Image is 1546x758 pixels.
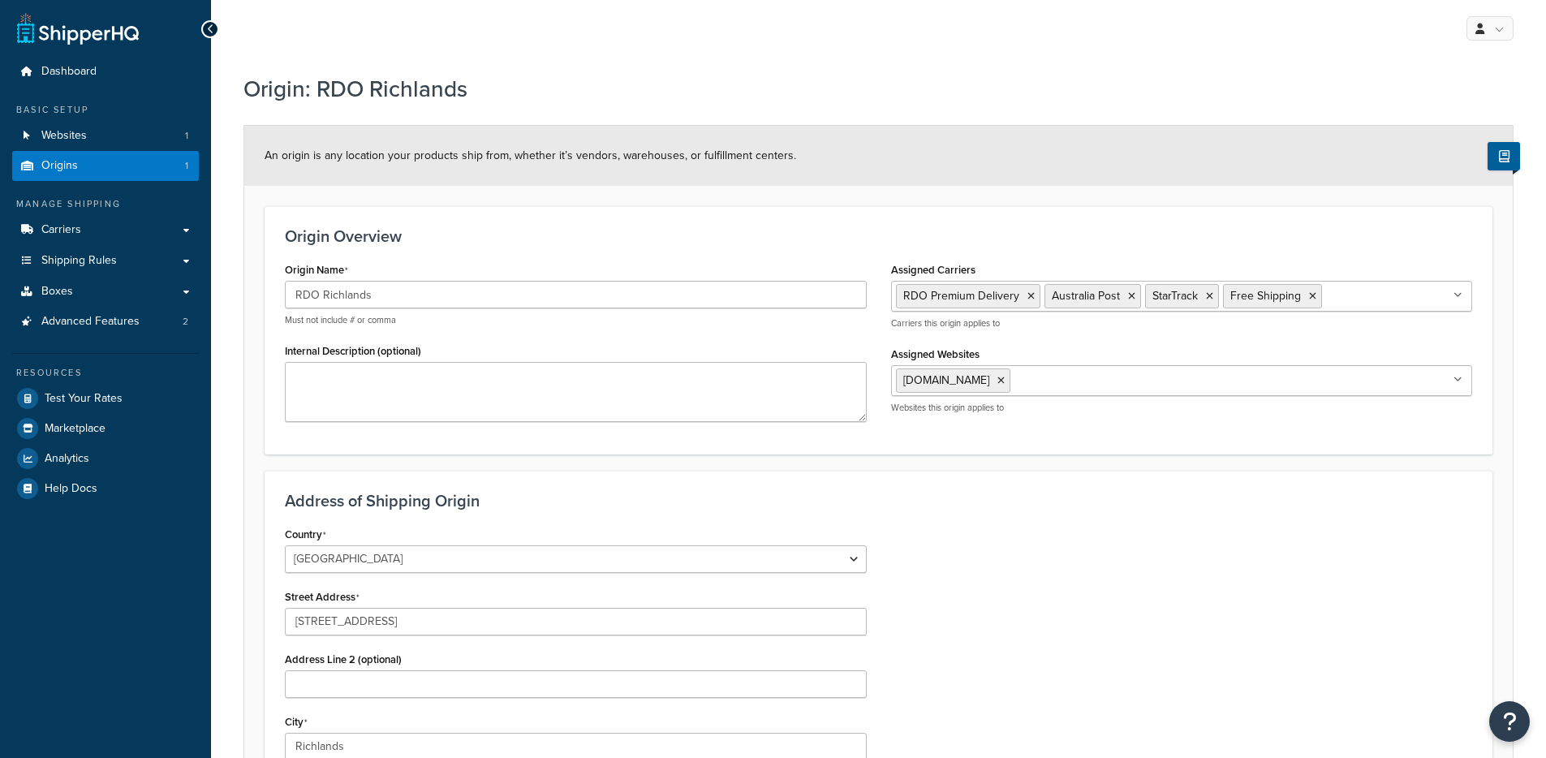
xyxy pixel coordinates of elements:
[12,121,199,151] li: Websites
[12,246,199,276] a: Shipping Rules
[1489,701,1530,742] button: Open Resource Center
[41,223,81,237] span: Carriers
[285,528,326,541] label: Country
[12,121,199,151] a: Websites1
[41,254,117,268] span: Shipping Rules
[285,716,308,729] label: City
[45,392,123,406] span: Test Your Rates
[45,452,89,466] span: Analytics
[12,103,199,117] div: Basic Setup
[185,129,188,143] span: 1
[45,422,106,436] span: Marketplace
[1488,142,1520,170] button: Show Help Docs
[243,73,1493,105] h1: Origin: RDO Richlands
[12,307,199,337] li: Advanced Features
[12,366,199,380] div: Resources
[1152,287,1198,304] span: StarTrack
[12,384,199,413] a: Test Your Rates
[903,372,989,389] span: [DOMAIN_NAME]
[12,197,199,211] div: Manage Shipping
[1052,287,1120,304] span: Australia Post
[12,57,199,87] a: Dashboard
[903,287,1019,304] span: RDO Premium Delivery
[45,482,97,496] span: Help Docs
[285,653,402,665] label: Address Line 2 (optional)
[891,264,975,276] label: Assigned Carriers
[12,414,199,443] a: Marketplace
[41,129,87,143] span: Websites
[12,151,199,181] li: Origins
[12,444,199,473] a: Analytics
[41,65,97,79] span: Dashboard
[12,277,199,307] a: Boxes
[41,285,73,299] span: Boxes
[891,402,1473,414] p: Websites this origin applies to
[891,348,980,360] label: Assigned Websites
[12,474,199,503] a: Help Docs
[265,147,796,164] span: An origin is any location your products ship from, whether it’s vendors, warehouses, or fulfillme...
[891,317,1473,329] p: Carriers this origin applies to
[285,345,421,357] label: Internal Description (optional)
[12,307,199,337] a: Advanced Features2
[12,151,199,181] a: Origins1
[285,227,1472,245] h3: Origin Overview
[285,314,867,326] p: Must not include # or comma
[1230,287,1301,304] span: Free Shipping
[183,315,188,329] span: 2
[41,159,78,173] span: Origins
[285,264,348,277] label: Origin Name
[285,492,1472,510] h3: Address of Shipping Origin
[12,215,199,245] a: Carriers
[185,159,188,173] span: 1
[41,315,140,329] span: Advanced Features
[285,591,360,604] label: Street Address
